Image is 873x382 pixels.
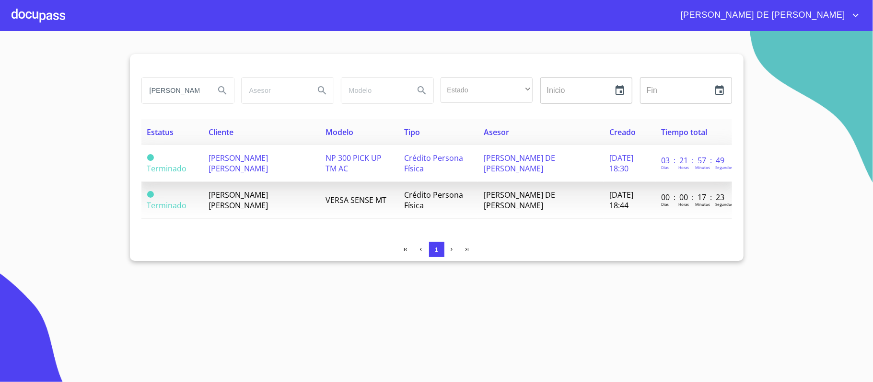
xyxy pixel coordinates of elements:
p: 03 : 21 : 57 : 49 [661,155,726,166]
button: Search [311,79,334,102]
input: search [242,78,307,103]
span: NP 300 PICK UP TM AC [326,153,382,174]
span: Terminado [147,191,154,198]
button: account of current user [674,8,861,23]
button: 1 [429,242,444,257]
span: [PERSON_NAME] DE [PERSON_NAME] [484,190,555,211]
span: VERSA SENSE MT [326,195,386,205]
span: Tipo [404,127,420,137]
span: Crédito Persona Física [404,153,463,174]
input: search [142,78,207,103]
span: Modelo [326,127,353,137]
span: Terminado [147,163,187,174]
p: Dias [661,165,669,170]
span: [PERSON_NAME] DE [PERSON_NAME] [674,8,850,23]
span: [PERSON_NAME] [PERSON_NAME] [209,153,268,174]
button: Search [211,79,234,102]
p: Horas [678,165,689,170]
span: Estatus [147,127,174,137]
div: ​ [441,77,533,103]
input: search [341,78,407,103]
p: Minutos [695,165,710,170]
span: Crédito Persona Física [404,190,463,211]
span: Cliente [209,127,233,137]
p: Segundos [715,202,733,207]
span: [DATE] 18:44 [609,190,633,211]
button: Search [410,79,433,102]
p: Horas [678,202,689,207]
p: Minutos [695,202,710,207]
span: [PERSON_NAME] [PERSON_NAME] [209,190,268,211]
p: Dias [661,202,669,207]
p: Segundos [715,165,733,170]
span: Creado [609,127,636,137]
span: Asesor [484,127,509,137]
span: Terminado [147,200,187,211]
p: 00 : 00 : 17 : 23 [661,192,726,202]
span: [DATE] 18:30 [609,153,633,174]
span: 1 [435,246,438,253]
span: Tiempo total [661,127,707,137]
span: Terminado [147,154,154,161]
span: [PERSON_NAME] DE [PERSON_NAME] [484,153,555,174]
